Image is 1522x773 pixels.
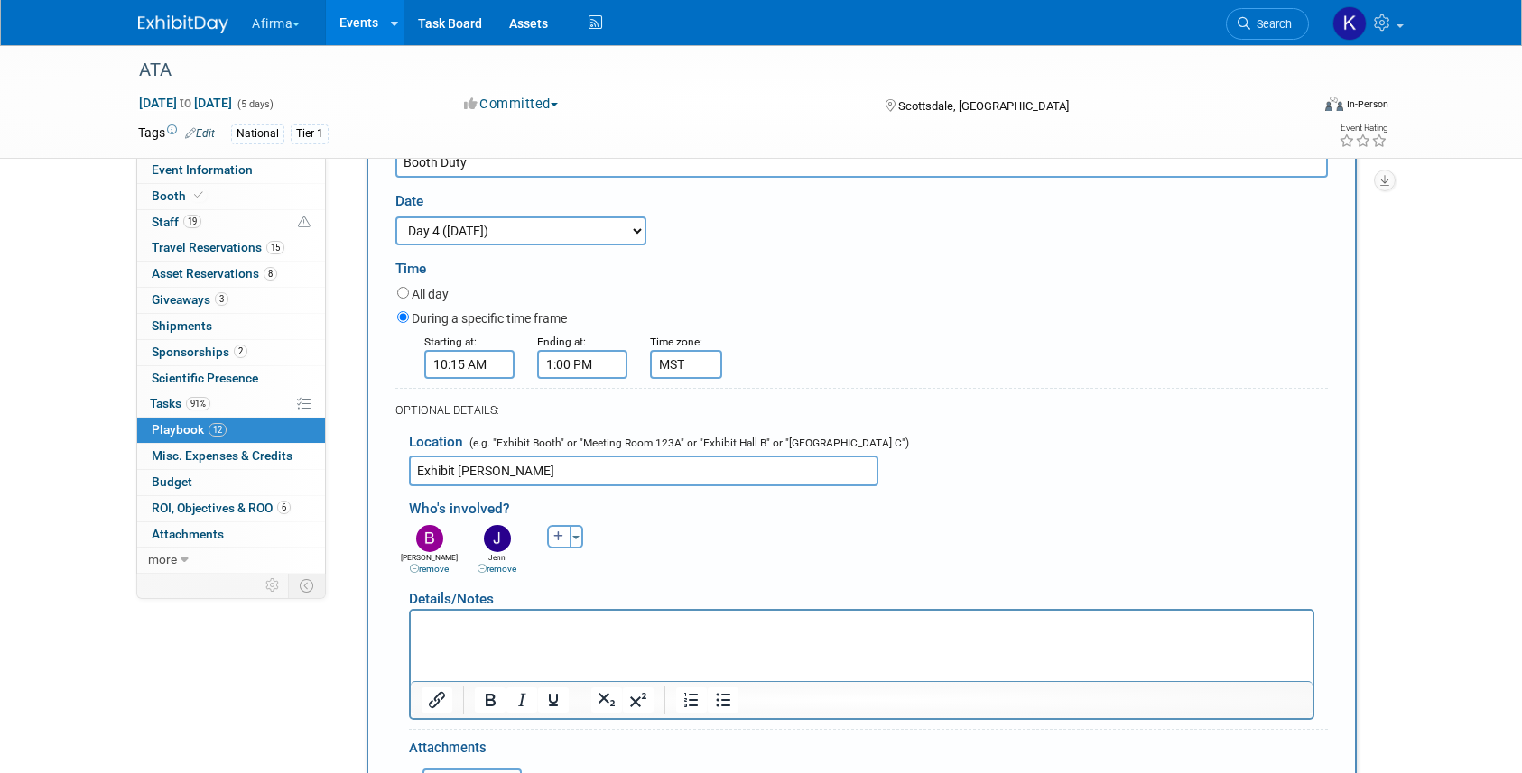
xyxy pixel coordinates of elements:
a: more [137,548,325,573]
span: Asset Reservations [152,266,277,281]
span: 6 [277,501,291,514]
span: 8 [264,267,277,281]
div: Details/Notes [409,575,1314,609]
span: Staff [152,215,201,229]
label: During a specific time frame [412,309,567,327]
a: Booth [137,184,325,209]
span: 15 [266,241,284,254]
span: Scientific Presence [152,371,258,385]
span: 12 [209,423,227,437]
img: B.jpg [416,525,443,552]
input: End Time [537,350,627,379]
a: Playbook12 [137,418,325,443]
span: more [148,552,177,566]
td: Personalize Event Tab Strip [257,574,289,597]
div: [PERSON_NAME] [400,552,459,575]
a: Search [1226,8,1309,40]
button: Bold [475,687,506,713]
button: Bullet list [708,687,738,713]
span: Search [1250,17,1292,31]
span: (5 days) [236,98,274,110]
span: 2 [234,345,247,358]
div: Date [395,178,768,216]
a: remove [478,564,516,574]
span: Location [409,434,463,450]
div: National [231,124,284,143]
img: J.jpg [484,525,511,552]
a: remove [410,564,449,574]
a: Giveaways3 [137,288,325,313]
span: ROI, Objectives & ROO [152,501,291,515]
span: Giveaways [152,292,228,307]
span: Shipments [152,318,212,333]
label: All day [412,285,449,303]
small: Ending at: [537,336,586,348]
a: Sponsorships2 [137,340,325,365]
img: Keirsten Davis [1332,6,1367,41]
a: Budget [137,470,325,495]
a: Misc. Expenses & Credits [137,444,325,469]
span: 91% [186,397,210,410]
div: Jenn [468,552,526,575]
img: Format-Inperson.png [1325,97,1343,111]
span: to [177,96,194,110]
a: Scientific Presence [137,366,325,391]
button: Subscript [591,687,622,713]
a: Attachments [137,522,325,548]
div: ATA [133,54,1282,87]
span: Travel Reservations [152,240,284,254]
span: 3 [215,292,228,306]
span: Sponsorships [152,345,247,359]
span: Playbook [152,422,227,437]
span: Booth [152,189,207,203]
a: Travel Reservations15 [137,235,325,261]
button: Underline [538,687,569,713]
button: Insert/edit link [422,687,452,713]
div: OPTIONAL DETAILS: [395,402,1328,419]
a: Asset Reservations8 [137,262,325,287]
td: Tags [138,124,215,144]
div: Time [395,245,1328,283]
i: Booth reservation complete [194,190,203,200]
img: ExhibitDay [138,15,228,33]
button: Numbered list [676,687,707,713]
a: ROI, Objectives & ROO6 [137,496,325,521]
small: Starting at: [424,336,477,348]
span: Event Information [152,162,253,177]
span: (e.g. "Exhibit Booth" or "Meeting Room 123A" or "Exhibit Hall B" or "[GEOGRAPHIC_DATA] C") [466,437,909,449]
span: [DATE] [DATE] [138,95,233,111]
iframe: Rich Text Area [411,611,1313,681]
span: Attachments [152,527,224,541]
div: Who's involved? [409,491,1328,520]
button: Committed [458,95,565,114]
div: In-Person [1346,97,1388,111]
div: Tier 1 [291,124,329,143]
small: Time zone: [650,336,702,348]
a: Shipments [137,314,325,339]
td: Toggle Event Tabs [289,574,326,597]
input: Start Time [424,350,515,379]
a: Staff19 [137,210,325,235]
a: Edit [185,127,215,140]
span: 19 [183,215,201,228]
span: Tasks [150,396,210,410]
a: Event Information [137,158,325,183]
span: Scottsdale, [GEOGRAPHIC_DATA] [898,99,1069,113]
div: Event Format [1202,94,1388,121]
span: Potential Scheduling Conflict -- at least one attendee is tagged in another overlapping event. [298,215,311,231]
button: Superscript [623,687,654,713]
div: Event Rating [1339,124,1387,133]
span: Misc. Expenses & Credits [152,448,292,463]
button: Italic [506,687,537,713]
a: Tasks91% [137,391,325,417]
span: Budget [152,474,192,489]
div: Attachments [409,739,522,762]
